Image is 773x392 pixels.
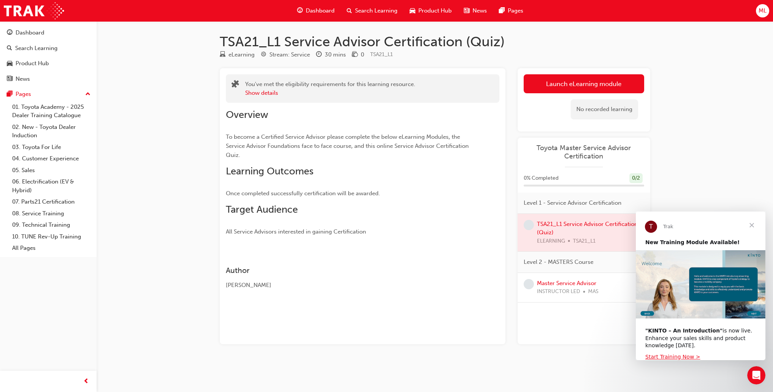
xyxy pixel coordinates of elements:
[636,212,765,360] iframe: Intercom live chat message
[493,3,529,19] a: pages-iconPages
[226,228,366,235] span: All Service Advisors interested in gaining Certification
[370,51,393,58] span: Learning resource code
[404,3,458,19] a: car-iconProduct Hub
[473,6,487,15] span: News
[3,87,94,101] button: Pages
[418,6,452,15] span: Product Hub
[85,89,91,99] span: up-icon
[355,6,397,15] span: Search Learning
[524,279,534,289] span: learningRecordVerb_NONE-icon
[220,33,650,50] h1: TSA21_L1 Service Advisor Certification (Quiz)
[226,165,313,177] span: Learning Outcomes
[9,208,94,220] a: 08. Service Training
[9,165,94,176] a: 05. Sales
[16,90,31,99] div: Pages
[3,41,94,55] a: Search Learning
[524,74,644,93] a: Launch eLearning module
[16,28,44,37] div: Dashboard
[297,6,303,16] span: guage-icon
[341,3,404,19] a: search-iconSearch Learning
[524,199,621,207] span: Level 1 - Service Advisor Certification
[9,231,94,243] a: 10. TUNE Rev-Up Training
[16,59,49,68] div: Product Hub
[83,377,89,386] span: prev-icon
[261,50,310,60] div: Stream
[7,60,13,67] span: car-icon
[261,52,266,58] span: target-icon
[588,287,598,296] span: MAS
[316,50,346,60] div: Duration
[3,72,94,86] a: News
[9,196,94,208] a: 07. Parts21 Certification
[226,266,472,275] h3: Author
[228,50,255,59] div: eLearning
[3,24,94,87] button: DashboardSearch LearningProduct HubNews
[524,258,593,267] span: Level 2 - MASTERS Course
[245,89,278,97] button: Show details
[629,173,643,183] div: 0 / 2
[3,56,94,71] a: Product Hub
[747,366,765,384] iframe: Intercom live chat
[232,81,239,89] span: puzzle-icon
[226,281,472,290] div: [PERSON_NAME]
[15,44,58,53] div: Search Learning
[508,6,523,15] span: Pages
[352,52,358,58] span: money-icon
[245,80,415,97] div: You've met the eligibility requirements for this learning resource.
[347,6,352,16] span: search-icon
[316,52,322,58] span: clock-icon
[3,26,94,40] a: Dashboard
[524,174,559,183] span: 0 % Completed
[537,287,580,296] span: INSTRUCTOR LED
[9,176,94,196] a: 06. Electrification (EV & Hybrid)
[464,6,469,16] span: news-icon
[458,3,493,19] a: news-iconNews
[4,2,64,19] img: Trak
[9,121,94,141] a: 02. New - Toyota Dealer Induction
[759,6,767,15] span: ML
[7,45,12,52] span: search-icon
[226,190,380,197] span: Once completed successfully certification will be awarded.
[9,101,94,121] a: 01. Toyota Academy - 2025 Dealer Training Catalogue
[7,91,13,98] span: pages-icon
[7,76,13,83] span: news-icon
[499,6,505,16] span: pages-icon
[9,242,94,254] a: All Pages
[325,50,346,59] div: 30 mins
[226,133,470,158] span: To become a Certified Service Advisor please complete the below eLearning Modules, the Service Ad...
[756,4,769,17] button: ML
[524,220,534,230] span: learningRecordVerb_NONE-icon
[306,6,335,15] span: Dashboard
[226,204,298,215] span: Target Audience
[537,280,596,287] a: Master Service Advisor
[226,109,268,121] span: Overview
[9,141,94,153] a: 03. Toyota For Life
[352,50,364,60] div: Price
[9,219,94,231] a: 09. Technical Training
[361,50,364,59] div: 0
[220,52,225,58] span: learningResourceType_ELEARNING-icon
[220,50,255,60] div: Type
[7,30,13,36] span: guage-icon
[269,50,310,59] div: Stream: Service
[16,75,30,83] div: News
[9,153,94,165] a: 04. Customer Experience
[291,3,341,19] a: guage-iconDashboard
[571,99,638,119] div: No recorded learning
[410,6,415,16] span: car-icon
[524,144,644,161] a: Toyota Master Service Advisor Certification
